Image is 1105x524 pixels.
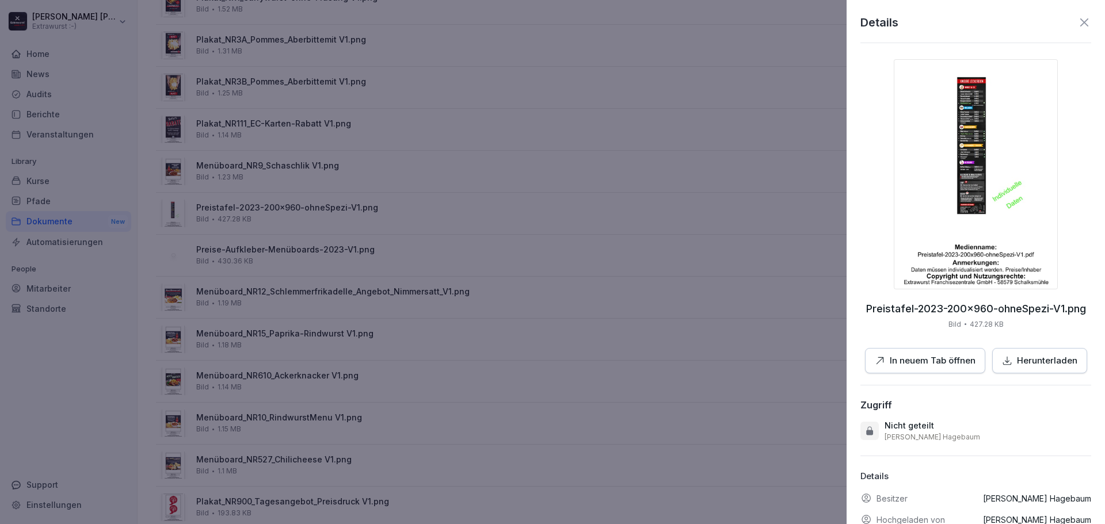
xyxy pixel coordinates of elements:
p: Details [860,14,898,31]
p: 427.28 KB [970,319,1004,330]
p: [PERSON_NAME] Hagebaum [885,433,980,442]
img: thumbnail [894,59,1057,289]
p: Herunterladen [1017,354,1077,368]
button: In neuem Tab öffnen [865,348,985,374]
p: Besitzer [877,492,908,504]
div: Zugriff [860,399,892,411]
button: Herunterladen [992,348,1087,374]
p: [PERSON_NAME] Hagebaum [983,492,1091,504]
p: In neuem Tab öffnen [890,354,976,368]
p: Preistafel-2023-200x960-ohneSpezi-V1.png [866,303,1086,315]
p: Nicht geteilt [885,420,934,431]
p: Bild [948,319,961,330]
p: Details [860,470,1091,483]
